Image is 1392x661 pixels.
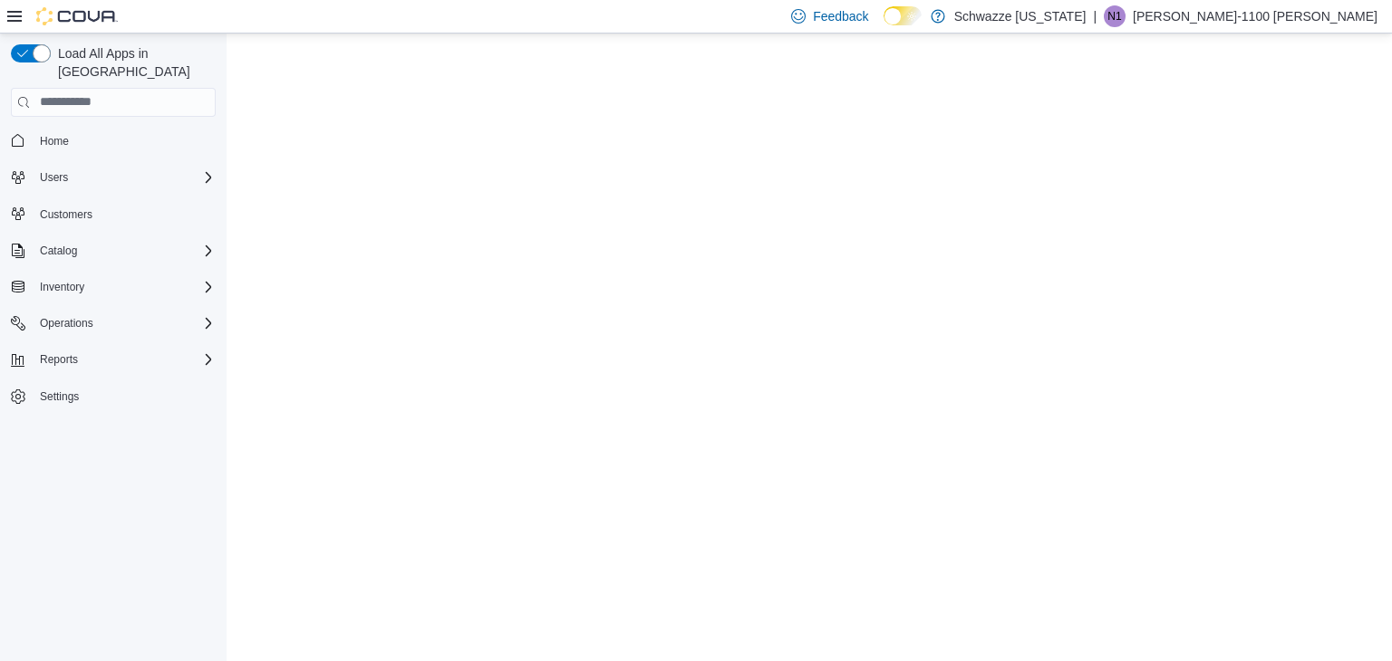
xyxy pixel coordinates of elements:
[36,7,118,25] img: Cova
[1107,5,1121,27] span: N1
[1093,5,1097,27] p: |
[40,207,92,222] span: Customers
[4,128,223,154] button: Home
[40,170,68,185] span: Users
[4,165,223,190] button: Users
[813,7,868,25] span: Feedback
[884,25,884,26] span: Dark Mode
[1104,5,1126,27] div: Nathaniel-1100 Burciaga
[33,167,216,188] span: Users
[33,130,76,152] a: Home
[40,244,77,258] span: Catalog
[33,312,216,334] span: Operations
[33,276,92,298] button: Inventory
[4,201,223,227] button: Customers
[4,238,223,263] button: Catalog
[4,383,223,409] button: Settings
[4,311,223,336] button: Operations
[51,44,216,81] span: Load All Apps in [GEOGRAPHIC_DATA]
[40,280,84,294] span: Inventory
[33,349,85,370] button: Reports
[884,6,922,25] input: Dark Mode
[33,349,216,370] span: Reports
[33,276,216,298] span: Inventory
[33,386,86,407] a: Settings
[11,120,216,457] nav: Complex example
[33,385,216,407] span: Settings
[40,134,69,148] span: Home
[4,347,223,372] button: Reports
[33,312,101,334] button: Operations
[33,203,216,225] span: Customers
[33,240,216,262] span: Catalog
[954,5,1087,27] p: Schwazze [US_STATE]
[40,352,78,367] span: Reports
[40,316,93,330] span: Operations
[33,240,84,262] button: Catalog
[40,389,79,404] span: Settings
[1133,5,1377,27] p: [PERSON_NAME]-1100 [PERSON_NAME]
[33,204,100,225] a: Customers
[33,129,216,152] span: Home
[4,274,223,300] button: Inventory
[33,167,75,188] button: Users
